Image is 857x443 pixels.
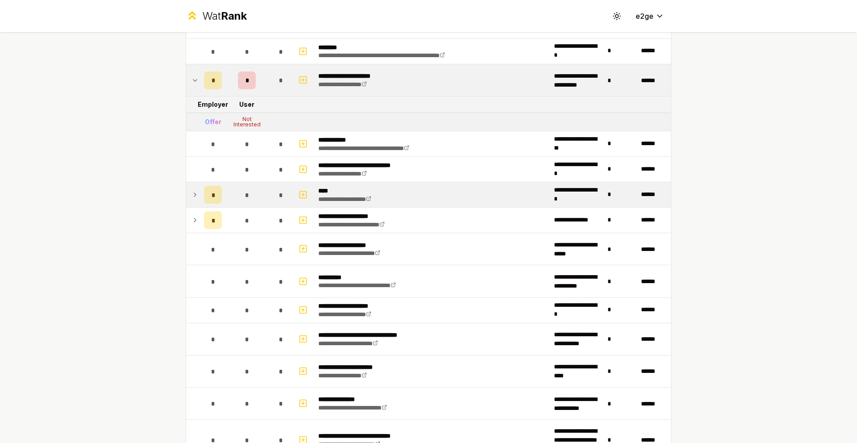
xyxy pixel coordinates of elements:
[636,11,653,21] span: e2ge
[628,8,671,24] button: e2ge
[200,96,225,113] td: Employer
[186,9,247,23] a: WatRank
[229,117,265,127] div: Not Interested
[202,9,247,23] div: Wat
[205,117,221,126] div: Offer
[225,96,268,113] td: User
[221,9,247,22] span: Rank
